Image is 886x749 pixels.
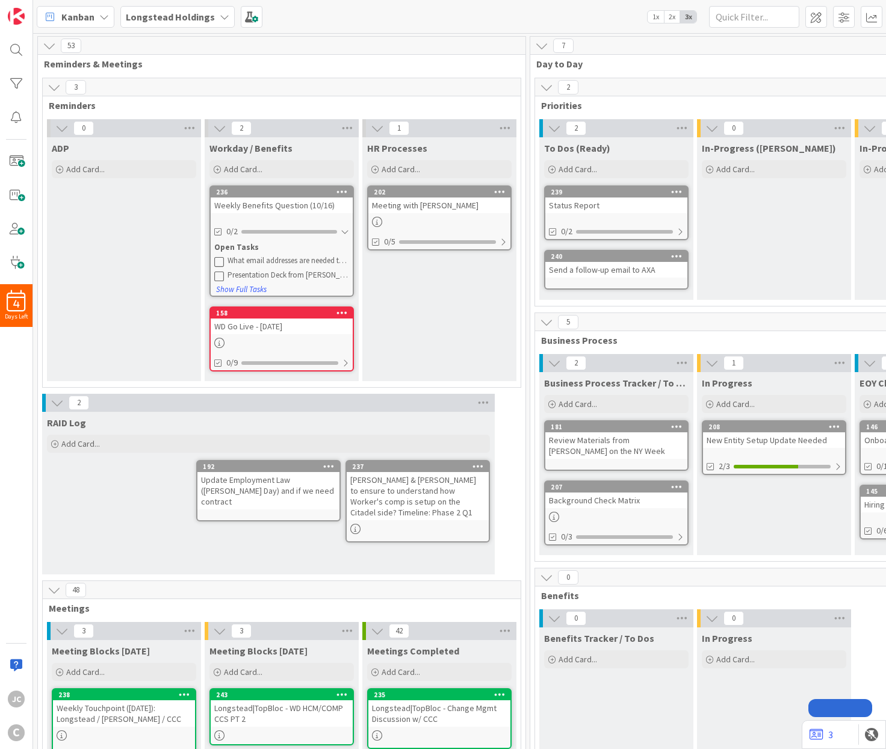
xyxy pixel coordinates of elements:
div: 238 [53,689,195,700]
div: Meeting with [PERSON_NAME] [368,197,510,213]
div: 158 [216,309,353,317]
span: Add Card... [559,399,597,409]
span: 0 [558,570,578,585]
div: 207 [545,482,687,493]
div: 237[PERSON_NAME] & [PERSON_NAME] to ensure to understand how Worker's comp is setup on the Citade... [347,461,489,520]
div: [PERSON_NAME] & [PERSON_NAME] to ensure to understand how Worker's comp is setup on the Citadel s... [347,472,489,520]
span: To Dos (Ready) [544,142,610,154]
div: New Entity Setup Update Needed [703,432,845,448]
div: 237 [352,462,489,471]
span: Add Card... [559,654,597,665]
div: 202Meeting with [PERSON_NAME] [368,187,510,213]
span: Meeting Blocks Today [52,645,150,657]
span: 0 [723,611,744,626]
span: 0 [73,121,94,135]
div: 202 [374,188,510,196]
div: 208 [708,423,845,431]
a: 3 [810,727,833,742]
div: Weekly Touchpoint ([DATE]): Longstead / [PERSON_NAME] / CCC [53,700,195,727]
span: 0/3 [561,530,572,543]
span: RAID Log [47,417,86,429]
span: 2 [566,121,586,135]
div: 239 [551,188,687,196]
div: Background Check Matrix [545,493,687,508]
span: Reminders [49,99,506,111]
span: Add Card... [716,399,755,409]
div: 208New Entity Setup Update Needed [703,421,845,448]
span: 3x [680,11,696,23]
div: 235Longstead|TopBloc - Change Mgmt Discussion w/ CCC [368,689,510,727]
span: 3 [66,80,86,95]
span: 5 [558,315,578,329]
div: 236 [216,188,353,196]
span: 1x [648,11,664,23]
span: 2 [69,396,89,410]
span: 2 [558,80,578,95]
div: Longstead|TopBloc - Change Mgmt Discussion w/ CCC [368,700,510,727]
span: In Progress [702,377,752,389]
span: Add Card... [66,164,105,175]
div: 208 [703,421,845,432]
div: Presentation Deck from [PERSON_NAME] (Approval needed as it includes full list of assumptions in ... [228,270,349,280]
div: 158WD Go Live - [DATE] [211,308,353,334]
div: Weekly Benefits Question (10/16) [211,197,353,213]
span: 0/5 [384,235,395,248]
span: 3 [231,624,252,638]
span: In Progress [702,632,752,644]
button: Show Full Tasks [215,283,267,296]
div: 236 [211,187,353,197]
div: Longstead|TopBloc - WD HCM/COMP CCS PT 2 [211,700,353,727]
span: Meetings [49,602,506,614]
div: 243Longstead|TopBloc - WD HCM/COMP CCS PT 2 [211,689,353,727]
div: 236Weekly Benefits Question (10/16) [211,187,353,213]
img: Visit kanbanzone.com [8,8,25,25]
div: 235 [368,689,510,700]
span: 42 [389,624,409,638]
span: 0 [566,611,586,626]
span: Kanban [61,10,94,24]
div: 207Background Check Matrix [545,482,687,508]
span: 0 [723,121,744,135]
span: Meetings Completed [367,645,459,657]
div: 181 [545,421,687,432]
div: 192Update Employment Law ([PERSON_NAME] Day) and if we need contract [197,461,339,509]
div: 243 [216,691,353,699]
input: Quick Filter... [709,6,799,28]
span: Add Card... [224,667,262,677]
div: 192 [203,462,339,471]
span: Reminders & Meetings [44,58,510,70]
span: Add Card... [66,667,105,677]
div: 235 [374,691,510,699]
span: Add Card... [61,438,100,449]
div: 238 [58,691,195,699]
div: Send a follow-up email to AXA [545,262,687,278]
div: 202 [368,187,510,197]
div: Update Employment Law ([PERSON_NAME] Day) and if we need contract [197,472,339,509]
div: JC [8,691,25,707]
span: Business Process Tracker / To Dos [544,377,689,389]
span: 1 [723,356,744,370]
b: Longstead Holdings [126,11,215,23]
span: Add Card... [559,164,597,175]
span: Meeting Blocks Tomorrow [209,645,308,657]
span: 3 [73,624,94,638]
span: HR Processes [367,142,427,154]
div: 181Review Materials from [PERSON_NAME] on the NY Week [545,421,687,459]
span: Add Card... [224,164,262,175]
span: Add Card... [382,667,420,677]
span: 2/3 [719,460,730,473]
span: ADP [52,142,69,154]
span: 1 [389,121,409,135]
div: 239Status Report [545,187,687,213]
div: WD Go Live - [DATE] [211,319,353,334]
span: In-Progress (Jerry) [702,142,836,154]
div: 238Weekly Touchpoint ([DATE]): Longstead / [PERSON_NAME] / CCC [53,689,195,727]
div: 207 [551,483,687,491]
span: 0/2 [561,225,572,238]
span: Add Card... [716,164,755,175]
div: 239 [545,187,687,197]
div: 240 [545,251,687,262]
div: Review Materials from [PERSON_NAME] on the NY Week [545,432,687,459]
div: 237 [347,461,489,472]
span: Add Card... [382,164,420,175]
